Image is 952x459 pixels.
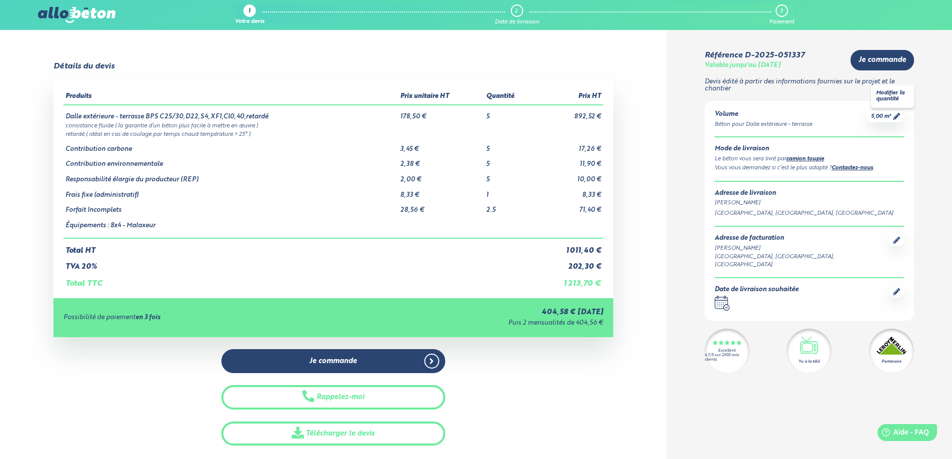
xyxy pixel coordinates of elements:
[536,138,603,153] td: 17,26 €
[536,184,603,199] td: 8,33 €
[871,113,891,120] span: 5,00 m³
[398,184,484,199] td: 8,33 €
[705,51,805,60] div: Référence D-2025-051337
[235,4,264,25] a: 1 Votre devis
[715,244,889,253] div: [PERSON_NAME]
[398,89,484,105] th: Prix unitaire HT
[336,320,603,327] div: Puis 2 mensualités de 404,56 €
[63,153,398,168] td: Contribution environnementale
[515,8,518,14] div: 2
[53,62,114,71] div: Détails du devis
[536,105,603,121] td: 892,52 €
[799,359,820,365] div: Vu à la télé
[536,168,603,184] td: 10,00 €
[832,165,873,171] a: Contactez-nous
[309,357,357,366] span: Je commande
[715,199,904,207] div: [PERSON_NAME]
[769,4,794,25] a: 3 Paiement
[398,153,484,168] td: 2,38 €
[851,50,914,70] a: Je commande
[398,105,484,121] td: 178,50 €
[882,359,901,365] div: Partenaire
[484,89,536,105] th: Quantité
[705,62,781,69] div: Valable jusqu'au [DATE]
[63,168,398,184] td: Responsabilité élargie du producteur (REP)
[715,253,889,270] div: [GEOGRAPHIC_DATA], [GEOGRAPHIC_DATA], [GEOGRAPHIC_DATA]
[398,168,484,184] td: 2,00 €
[63,129,603,138] td: retardé ( idéal en cas de coulage par temps chaud température > 25° )
[221,349,445,374] a: Je commande
[63,121,603,129] td: consistance fluide ( la garantie d’un béton plus facile à mettre en œuvre )
[336,308,603,317] div: 404,58 € [DATE]
[495,19,539,25] div: Date de livraison
[248,8,250,15] div: 1
[63,105,398,121] td: Dalle extérieure - terrasse BPS C25/30,D22,S4,XF1,Cl0,40,retardé
[63,214,398,238] td: Équipements : 8x4 - Malaxeur
[715,120,812,129] div: Béton pour Dalle extérieure - terrasse
[63,255,536,271] td: TVA 20%
[705,353,750,362] div: 4.7/5 sur 2300 avis clients
[484,199,536,214] td: 2.5
[786,156,824,162] a: camion toupie
[715,190,904,197] div: Adresse de livraison
[715,155,904,164] div: Le béton vous sera livré par
[705,78,914,93] p: Devis édité à partir des informations fournies sur le projet et le chantier
[780,8,783,14] div: 3
[63,138,398,153] td: Contribution carbone
[536,89,603,105] th: Prix HT
[715,111,812,118] div: Volume
[715,209,904,218] div: [GEOGRAPHIC_DATA], [GEOGRAPHIC_DATA], [GEOGRAPHIC_DATA]
[769,19,794,25] div: Paiement
[536,238,603,255] td: 1 011,40 €
[536,153,603,168] td: 11,90 €
[484,105,536,121] td: 5
[63,89,398,105] th: Produits
[484,184,536,199] td: 1
[718,349,736,353] div: Excellent
[63,184,398,199] td: Frais fixe (administratif)
[221,385,445,410] button: Rappelez-moi
[38,7,115,23] img: allobéton
[63,199,398,214] td: Forfait Incomplets
[221,422,445,446] a: Télécharger le devis
[398,138,484,153] td: 3,45 €
[863,420,941,448] iframe: Help widget launcher
[235,19,264,25] div: Votre devis
[63,238,536,255] td: Total HT
[536,255,603,271] td: 202,30 €
[859,56,906,64] span: Je commande
[715,164,904,173] div: Vous vous demandez si c’est le plus adapté ? .
[63,314,336,322] div: Possibilité de paiement
[63,271,536,288] td: Total TTC
[495,4,539,25] a: 2 Date de livraison
[484,138,536,153] td: 5
[715,145,904,153] div: Mode de livraison
[484,168,536,184] td: 5
[398,199,484,214] td: 28,56 €
[536,199,603,214] td: 71,40 €
[715,235,889,242] div: Adresse de facturation
[715,286,799,294] div: Date de livraison souhaitée
[484,153,536,168] td: 5
[536,271,603,288] td: 1 213,70 €
[135,314,160,321] strong: en 3 fois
